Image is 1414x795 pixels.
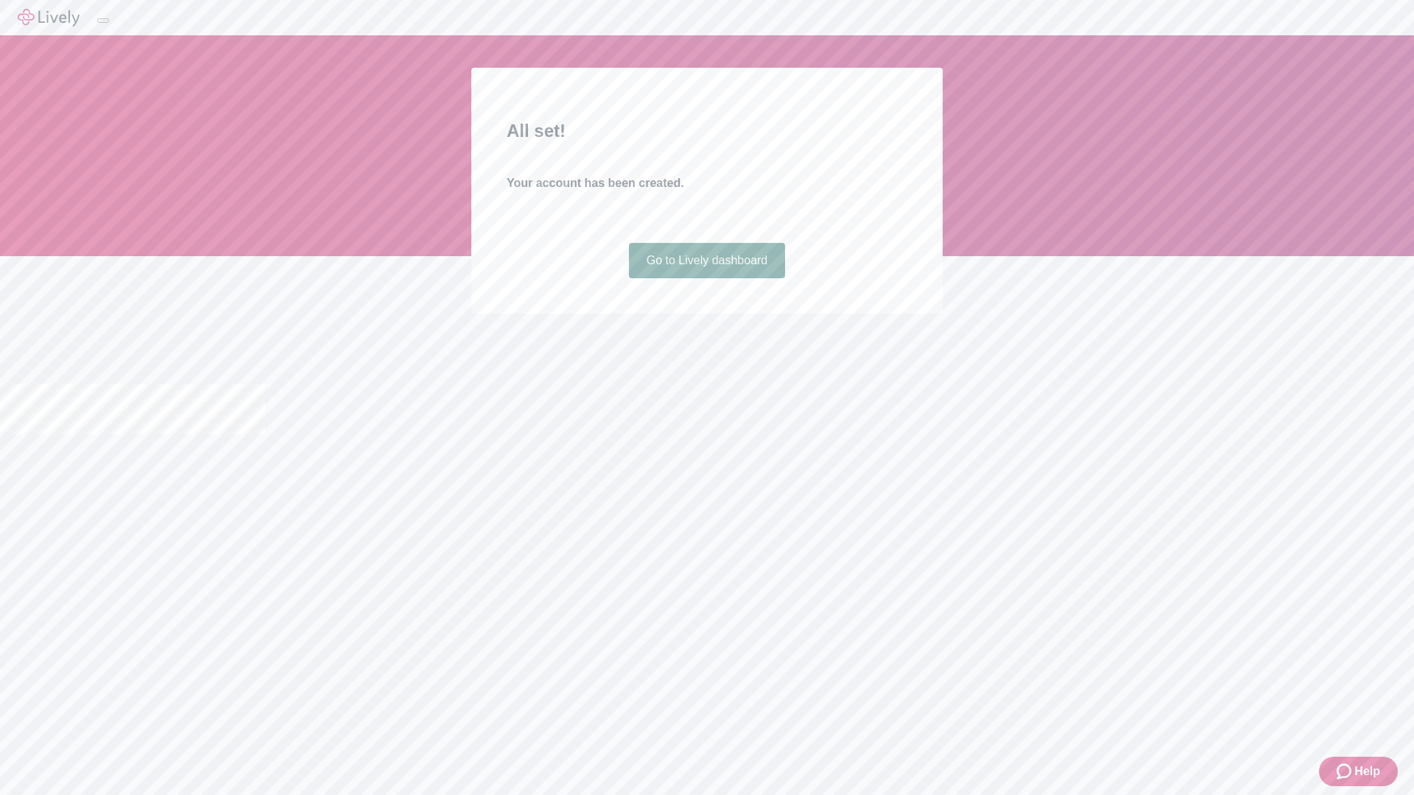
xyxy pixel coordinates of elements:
[1354,763,1380,780] span: Help
[18,9,80,26] img: Lively
[507,174,907,192] h4: Your account has been created.
[1319,757,1398,786] button: Zendesk support iconHelp
[629,243,786,278] a: Go to Lively dashboard
[97,18,109,23] button: Log out
[507,118,907,144] h2: All set!
[1337,763,1354,780] svg: Zendesk support icon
